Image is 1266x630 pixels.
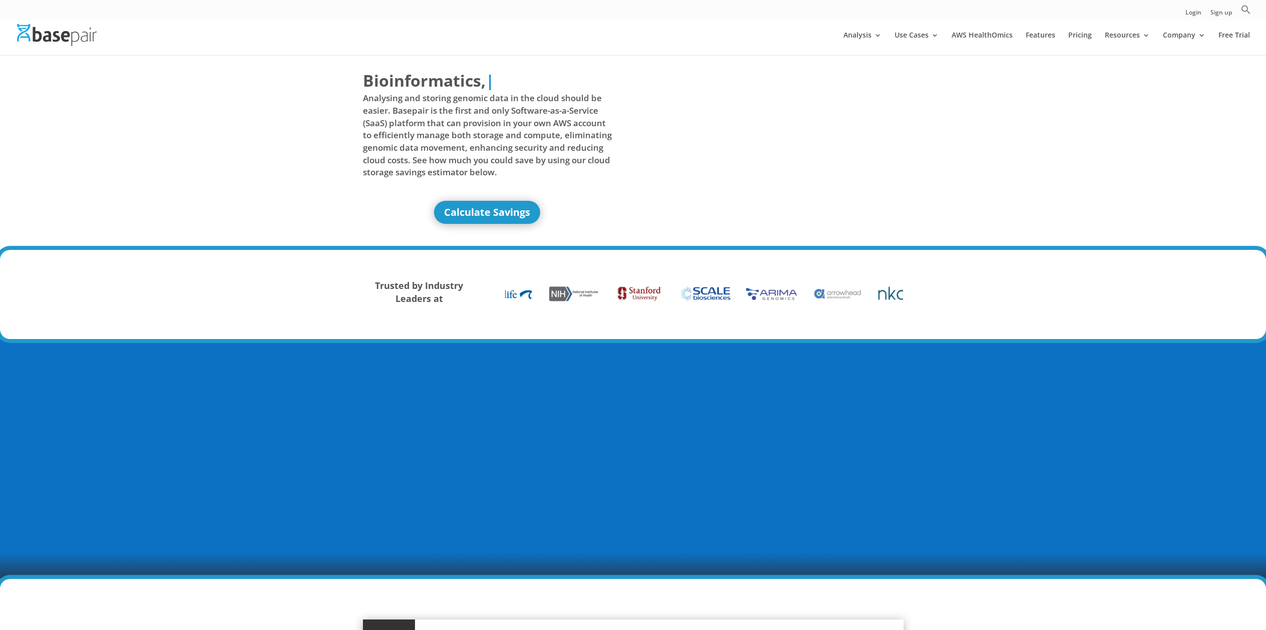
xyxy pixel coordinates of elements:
[363,92,612,178] span: Analysing and storing genomic data in the cloud should be easier. Basepair is the first and only ...
[1218,32,1250,55] a: Free Trial
[1026,32,1055,55] a: Features
[843,32,882,55] a: Analysis
[1185,10,1201,20] a: Login
[895,32,939,55] a: Use Cases
[952,32,1013,55] a: AWS HealthOmics
[1068,32,1092,55] a: Pricing
[434,201,540,224] a: Calculate Savings
[1210,10,1232,20] a: Sign up
[363,69,486,92] span: Bioinformatics,
[1241,5,1251,15] svg: Search
[641,69,890,209] iframe: Basepair - NGS Analysis Simplified
[17,24,97,46] img: Basepair
[1105,32,1150,55] a: Resources
[1241,5,1251,20] a: Search Icon Link
[375,279,463,304] strong: Trusted by Industry Leaders at
[1163,32,1205,55] a: Company
[486,70,495,91] span: |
